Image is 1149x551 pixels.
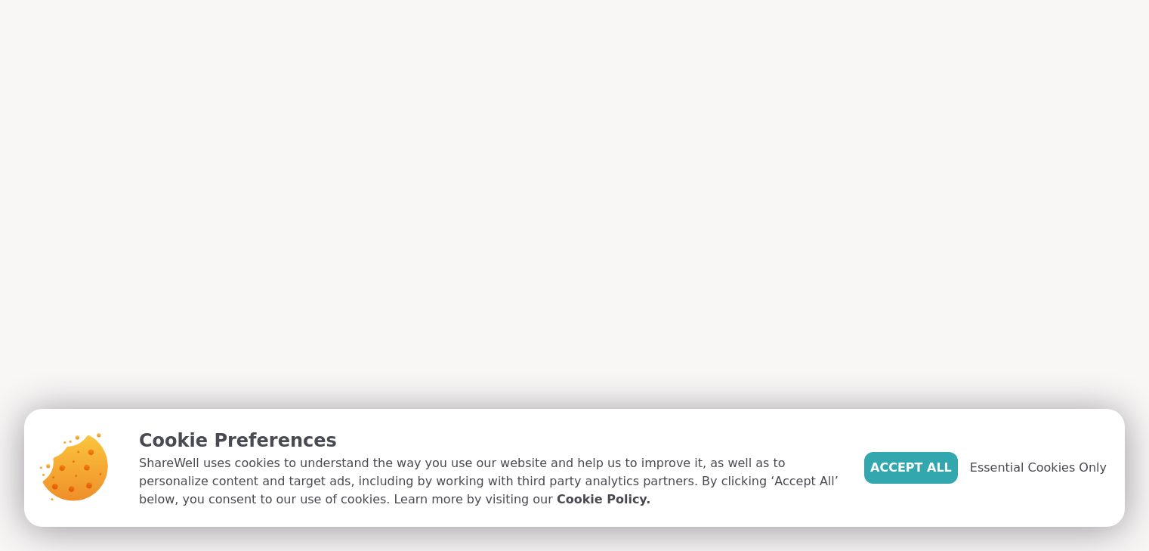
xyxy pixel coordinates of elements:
[557,491,650,509] a: Cookie Policy.
[970,459,1107,477] span: Essential Cookies Only
[139,454,840,509] p: ShareWell uses cookies to understand the way you use our website and help us to improve it, as we...
[864,452,958,484] button: Accept All
[870,459,952,477] span: Accept All
[139,427,840,454] p: Cookie Preferences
